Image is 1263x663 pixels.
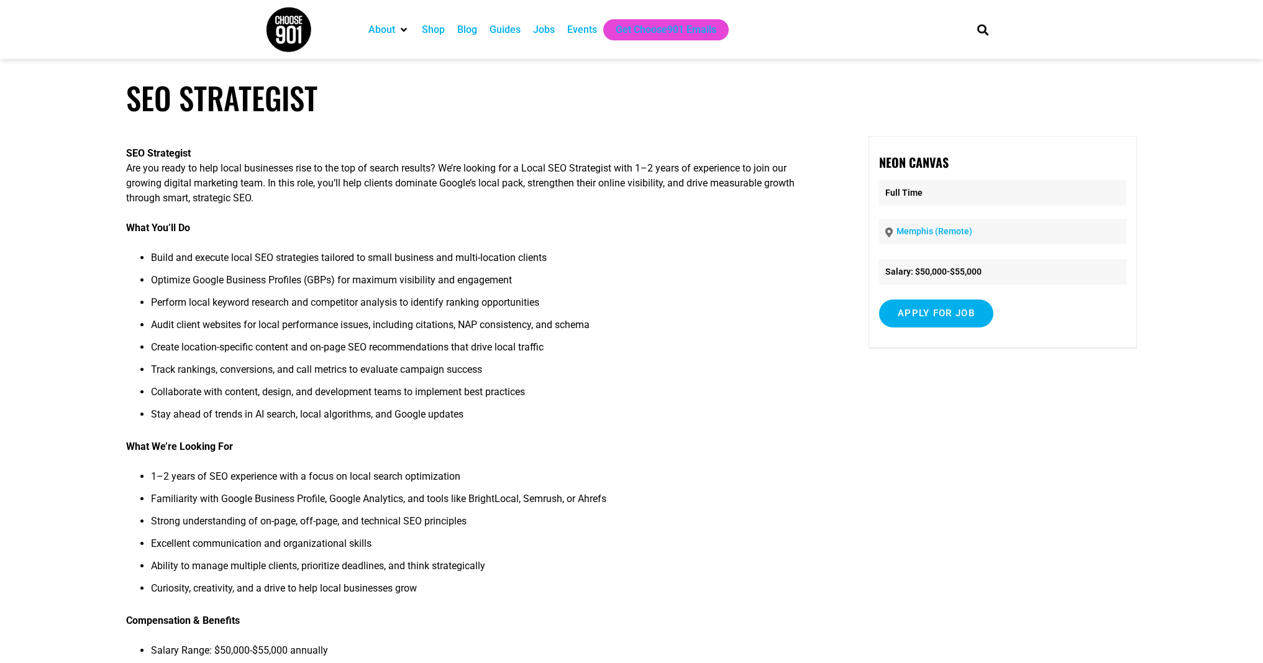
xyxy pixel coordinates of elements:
[151,514,818,536] li: Strong understanding of on-page, off-page, and technical SEO principles
[151,469,818,492] li: 1–2 years of SEO experience with a focus on local search optimization
[126,615,240,626] strong: Compensation & Benefits
[533,22,555,37] a: Jobs
[490,22,521,37] a: Guides
[896,226,972,236] a: Memphis (Remote)
[151,385,818,407] li: Collaborate with content, design, and development teams to implement best practices
[151,340,818,362] li: Create location-specific content and on-page SEO recommendations that drive local traffic
[151,295,818,318] li: Perform local keyword research and competitor analysis to identify ranking opportunities
[151,492,818,514] li: Familiarity with Google Business Profile, Google Analytics, and tools like BrightLocal, Semrush, ...
[362,19,956,40] nav: Main nav
[126,80,1136,116] h1: SEO Strategist
[879,259,1126,285] li: Salary: $50,000-$55,000
[879,299,993,327] input: Apply for job
[151,559,818,581] li: Ability to manage multiple clients, prioritize deadlines, and think strategically
[126,147,191,159] strong: SEO Strategist
[126,441,233,452] strong: What We’re Looking For
[151,362,818,385] li: Track rankings, conversions, and call metrics to evaluate campaign success
[422,22,445,37] a: Shop
[151,407,818,429] li: Stay ahead of trends in AI search, local algorithms, and Google updates
[457,22,477,37] a: Blog
[151,273,818,295] li: Optimize Google Business Profiles (GBPs) for maximum visibility and engagement
[151,318,818,340] li: Audit client websites for local performance issues, including citations, NAP consistency, and schema
[126,146,818,206] p: Are you ready to help local businesses rise to the top of search results? We’re looking for a Loc...
[567,22,597,37] a: Events
[972,19,993,40] div: Search
[879,180,1126,206] p: Full Time
[879,153,949,171] strong: Neon Canvas
[616,22,716,37] a: Get Choose901 Emails
[151,536,818,559] li: Excellent communication and organizational skills
[126,222,190,234] strong: What You’ll Do
[362,19,416,40] div: About
[368,22,395,37] a: About
[151,250,818,273] li: Build and execute local SEO strategies tailored to small business and multi-location clients
[151,581,818,603] li: Curiosity, creativity, and a drive to help local businesses grow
